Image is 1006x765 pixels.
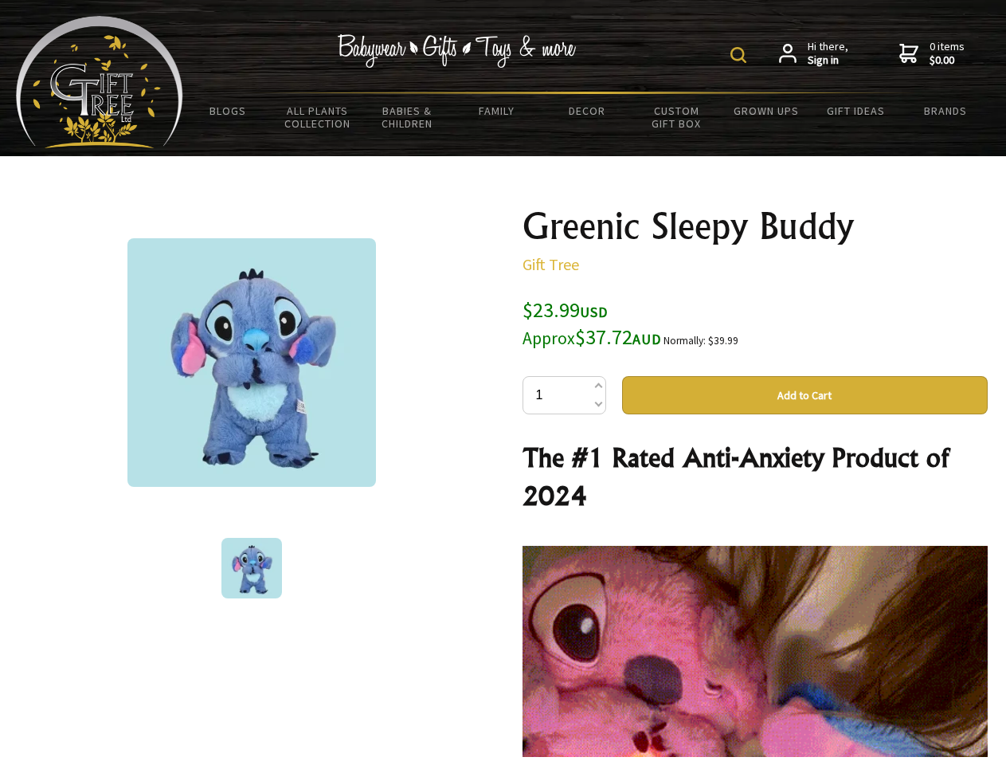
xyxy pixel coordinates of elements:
[730,47,746,63] img: product search
[721,94,811,127] a: Grown Ups
[899,40,965,68] a: 0 items$0.00
[452,94,542,127] a: Family
[663,334,738,347] small: Normally: $39.99
[901,94,991,127] a: Brands
[523,207,988,245] h1: Greenic Sleepy Buddy
[580,303,608,321] span: USD
[523,328,575,349] small: Approx
[127,238,376,487] img: Greenic Sleepy Buddy
[779,40,848,68] a: Hi there,Sign in
[542,94,632,127] a: Decor
[362,94,452,140] a: Babies & Children
[622,376,988,414] button: Add to Cart
[183,94,273,127] a: BLOGS
[273,94,363,140] a: All Plants Collection
[930,39,965,68] span: 0 items
[632,330,661,348] span: AUD
[808,40,848,68] span: Hi there,
[523,296,661,350] span: $23.99 $37.72
[632,94,722,140] a: Custom Gift Box
[808,53,848,68] strong: Sign in
[811,94,901,127] a: Gift Ideas
[523,254,579,274] a: Gift Tree
[523,441,949,512] strong: The #1 Rated Anti-Anxiety Product of 2024
[16,16,183,148] img: Babyware - Gifts - Toys and more...
[338,34,577,68] img: Babywear - Gifts - Toys & more
[221,538,282,598] img: Greenic Sleepy Buddy
[930,53,965,68] strong: $0.00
